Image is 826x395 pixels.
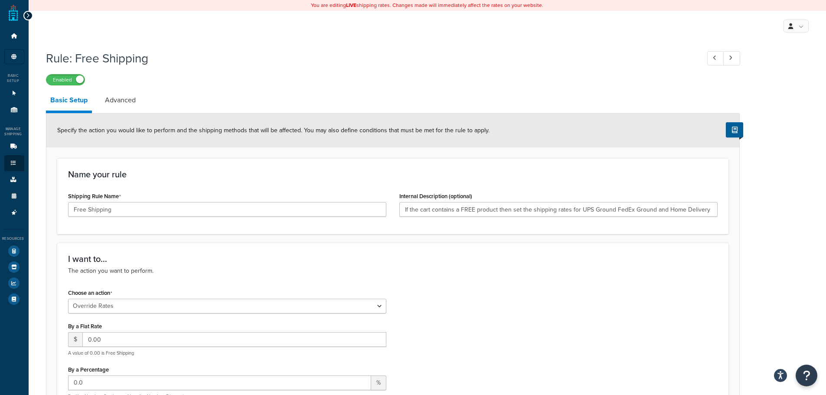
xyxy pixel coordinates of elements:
[4,205,24,221] li: Advanced Features
[4,259,24,275] li: Marketplace
[57,126,490,135] span: Specify the action you would like to perform and the shipping methods that will be affected. You ...
[4,139,24,155] li: Carriers
[46,75,85,85] label: Enabled
[4,102,24,118] li: Origins
[723,51,740,65] a: Next Record
[4,172,24,188] li: Boxes
[68,332,82,347] span: $
[68,254,718,264] h3: I want to...
[68,170,718,179] h3: Name your rule
[371,375,386,390] span: %
[68,323,102,330] label: By a Flat Rate
[4,188,24,204] li: Time Slots
[46,90,92,113] a: Basic Setup
[4,243,24,259] li: Test Your Rates
[68,290,112,297] label: Choose an action
[68,193,121,200] label: Shipping Rule Name
[399,193,472,199] label: Internal Description (optional)
[796,365,817,386] button: Open Resource Center
[46,50,691,67] h1: Rule: Free Shipping
[68,366,109,373] label: By a Percentage
[726,122,743,137] button: Show Help Docs
[4,291,24,307] li: Help Docs
[707,51,724,65] a: Previous Record
[101,90,140,111] a: Advanced
[4,155,24,171] li: Shipping Rules
[4,85,24,101] li: Websites
[68,350,386,356] p: A value of 0.00 is Free Shipping
[4,28,24,44] li: Dashboard
[68,266,718,276] p: The action you want to perform.
[346,1,356,9] b: LIVE
[4,275,24,291] li: Analytics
